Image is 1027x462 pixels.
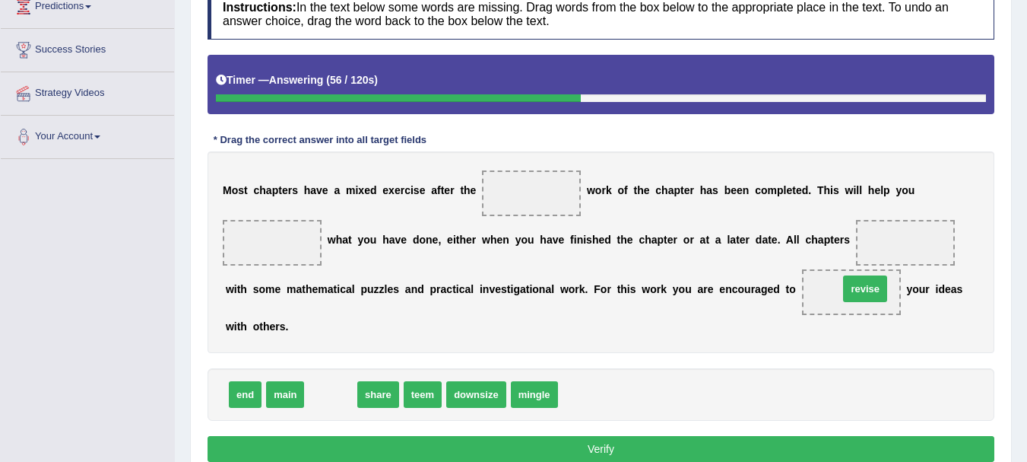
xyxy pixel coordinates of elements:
[385,283,388,295] b: l
[495,283,501,295] b: e
[253,283,259,295] b: s
[419,234,426,246] b: o
[768,184,777,196] b: m
[806,234,812,246] b: c
[575,283,578,295] b: r
[465,283,471,295] b: a
[259,184,266,196] b: h
[951,283,957,295] b: a
[444,184,450,196] b: e
[674,234,677,246] b: r
[880,184,883,196] b: l
[280,320,286,333] b: s
[598,234,604,246] b: e
[912,283,919,295] b: o
[768,234,772,246] b: t
[957,283,963,295] b: s
[719,283,725,295] b: e
[919,283,926,295] b: u
[802,184,809,196] b: d
[282,184,288,196] b: e
[379,283,385,295] b: z
[786,234,794,246] b: A
[577,234,584,246] b: n
[253,184,259,196] b: c
[689,184,693,196] b: r
[633,184,637,196] b: t
[773,283,780,295] b: d
[357,234,363,246] b: y
[480,283,483,295] b: i
[627,234,633,246] b: e
[240,283,247,295] b: h
[521,234,528,246] b: o
[762,234,768,246] b: a
[450,184,454,196] b: r
[363,234,370,246] b: o
[731,184,737,196] b: e
[925,283,929,295] b: r
[789,283,796,295] b: o
[336,234,343,246] b: h
[797,234,800,246] b: l
[352,283,355,295] b: l
[639,234,645,246] b: c
[411,283,418,295] b: n
[620,283,627,295] b: h
[595,184,602,196] b: o
[936,283,939,295] b: i
[414,184,420,196] b: s
[510,283,513,295] b: i
[520,283,526,295] b: a
[490,234,497,246] b: h
[730,234,736,246] b: a
[817,184,824,196] b: T
[244,184,248,196] b: t
[601,184,605,196] b: r
[240,320,247,333] b: h
[545,283,551,295] b: a
[624,184,628,196] b: f
[272,184,279,196] b: p
[346,184,355,196] b: m
[761,184,768,196] b: o
[737,184,743,196] b: e
[501,283,507,295] b: s
[223,1,296,14] b: Instructions:
[275,283,281,295] b: e
[382,184,388,196] b: e
[655,184,661,196] b: c
[845,184,854,196] b: w
[1,116,174,154] a: Your Account
[382,234,389,246] b: h
[401,184,404,196] b: r
[818,234,824,246] b: a
[355,184,358,196] b: i
[306,283,312,295] b: h
[906,283,912,295] b: y
[856,184,859,196] b: l
[459,283,465,295] b: c
[529,283,532,295] b: i
[658,234,664,246] b: p
[744,283,751,295] b: u
[587,184,595,196] b: w
[393,283,399,295] b: s
[234,320,237,333] b: i
[673,283,679,295] b: y
[617,234,621,246] b: t
[496,234,502,246] b: e
[560,283,569,295] b: w
[330,74,374,86] b: 56 / 120s
[698,283,704,295] b: a
[447,234,453,246] b: e
[902,184,908,196] b: o
[374,283,379,295] b: z
[226,320,234,333] b: w
[430,283,437,295] b: p
[417,283,424,295] b: d
[437,184,441,196] b: f
[772,234,778,246] b: e
[232,184,239,196] b: o
[607,283,610,295] b: r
